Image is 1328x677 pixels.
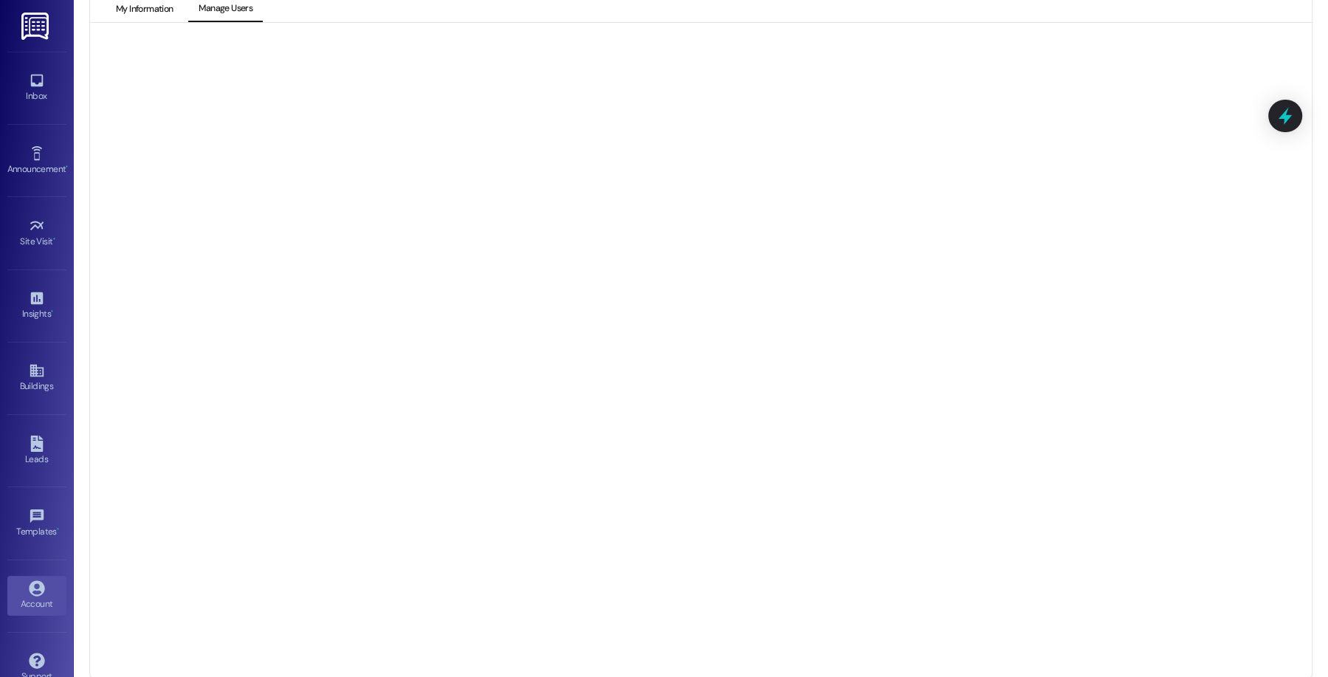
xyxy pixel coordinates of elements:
a: Insights • [7,286,66,326]
span: • [66,162,68,172]
a: Site Visit • [7,213,66,253]
a: Leads [7,431,66,471]
iframe: retool [120,53,1301,647]
span: • [53,234,55,244]
span: • [57,524,59,535]
img: ResiDesk Logo [21,13,52,40]
a: Inbox [7,68,66,108]
a: Account [7,576,66,616]
a: Buildings [7,358,66,398]
a: Templates • [7,504,66,543]
span: • [51,306,53,317]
